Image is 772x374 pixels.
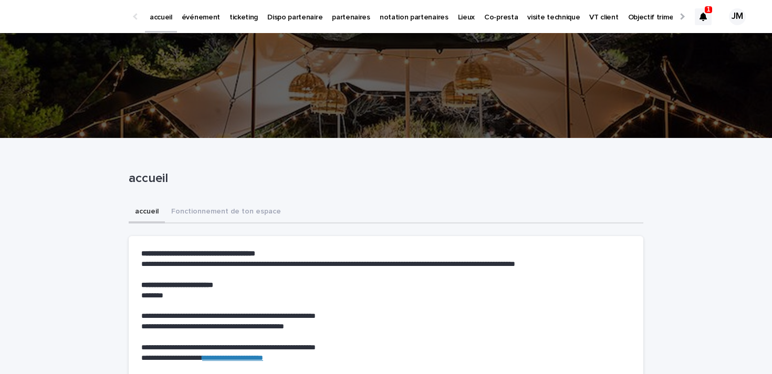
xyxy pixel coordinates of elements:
[165,201,287,223] button: Fonctionnement de ton espace
[707,6,711,13] p: 1
[695,8,712,25] div: 1
[729,8,746,25] div: JM
[21,6,123,27] img: Ls34BcGeRexTGTNfXpUC
[129,171,639,186] p: accueil
[129,201,165,223] button: accueil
